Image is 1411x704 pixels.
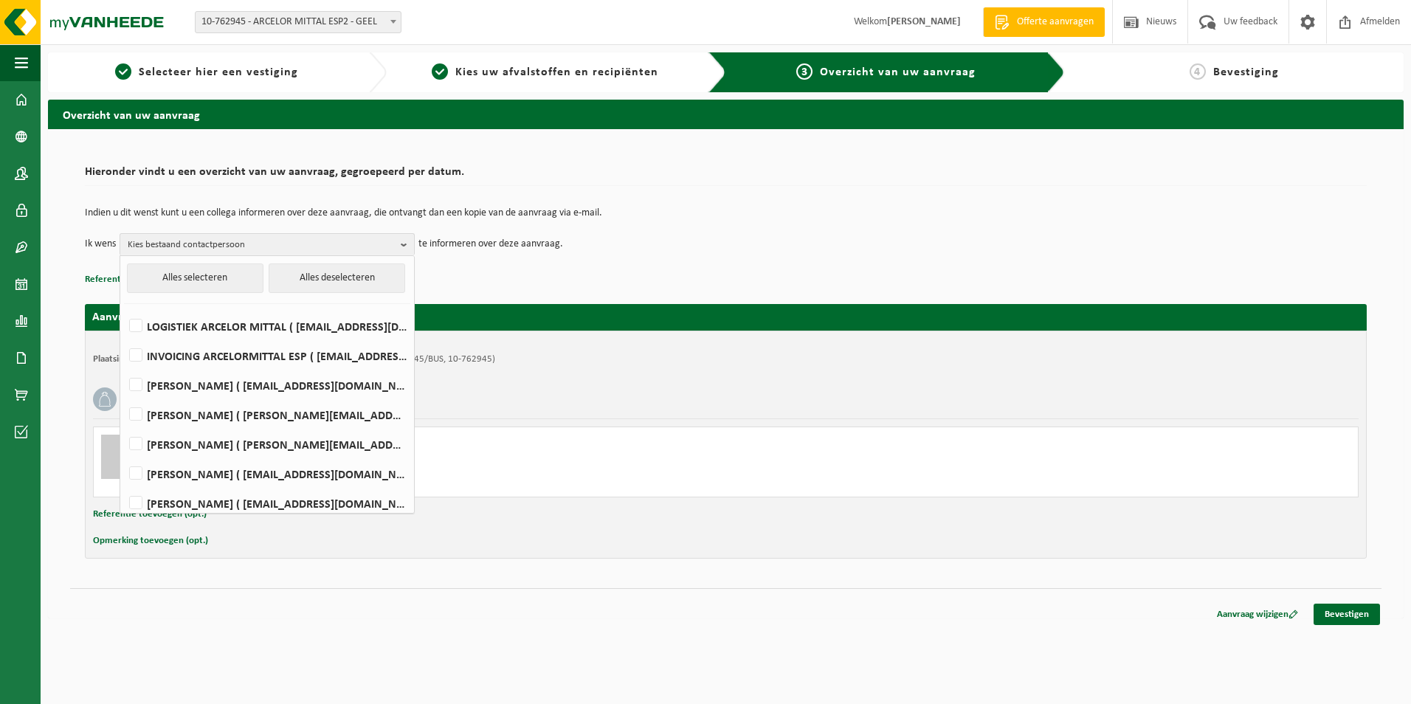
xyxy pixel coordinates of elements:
[126,492,407,514] label: [PERSON_NAME] ( [EMAIL_ADDRESS][DOMAIN_NAME] )
[93,354,157,364] strong: Plaatsingsadres:
[85,166,1367,186] h2: Hieronder vindt u een overzicht van uw aanvraag, gegroepeerd per datum.
[418,233,563,255] p: te informeren over deze aanvraag.
[1013,15,1097,30] span: Offerte aanvragen
[796,63,813,80] span: 3
[160,477,785,489] div: Aantal: 1
[160,458,785,470] div: Ophalen en terugplaatsen zelfde container
[269,263,405,293] button: Alles deselecteren
[820,66,976,78] span: Overzicht van uw aanvraag
[126,433,407,455] label: [PERSON_NAME] ( [PERSON_NAME][EMAIL_ADDRESS][DOMAIN_NAME] )
[85,233,116,255] p: Ik wens
[93,505,207,524] button: Referentie toevoegen (opt.)
[126,463,407,485] label: [PERSON_NAME] ( [EMAIL_ADDRESS][DOMAIN_NAME] )
[126,315,407,337] label: LOGISTIEK ARCELOR MITTAL ( [EMAIL_ADDRESS][DOMAIN_NAME] )
[1190,63,1206,80] span: 4
[55,63,357,81] a: 1Selecteer hier een vestiging
[139,66,298,78] span: Selecteer hier een vestiging
[127,263,263,293] button: Alles selecteren
[115,63,131,80] span: 1
[455,66,658,78] span: Kies uw afvalstoffen en recipiënten
[432,63,448,80] span: 2
[85,208,1367,218] p: Indien u dit wenst kunt u een collega informeren over deze aanvraag, die ontvangt dan een kopie v...
[983,7,1105,37] a: Offerte aanvragen
[93,531,208,551] button: Opmerking toevoegen (opt.)
[1206,604,1309,625] a: Aanvraag wijzigen
[1213,66,1279,78] span: Bevestiging
[85,270,199,289] button: Referentie toevoegen (opt.)
[92,311,203,323] strong: Aanvraag voor [DATE]
[128,234,395,256] span: Kies bestaand contactpersoon
[126,345,407,367] label: INVOICING ARCELORMITTAL ESP ( [EMAIL_ADDRESS][DOMAIN_NAME] )
[394,63,696,81] a: 2Kies uw afvalstoffen en recipiënten
[1314,604,1380,625] a: Bevestigen
[196,12,401,32] span: 10-762945 - ARCELOR MITTAL ESP2 - GEEL
[195,11,401,33] span: 10-762945 - ARCELOR MITTAL ESP2 - GEEL
[126,404,407,426] label: [PERSON_NAME] ( [PERSON_NAME][EMAIL_ADDRESS][DOMAIN_NAME] )
[887,16,961,27] strong: [PERSON_NAME]
[120,233,415,255] button: Kies bestaand contactpersoon
[126,374,407,396] label: [PERSON_NAME] ( [EMAIL_ADDRESS][DOMAIN_NAME] )
[48,100,1404,128] h2: Overzicht van uw aanvraag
